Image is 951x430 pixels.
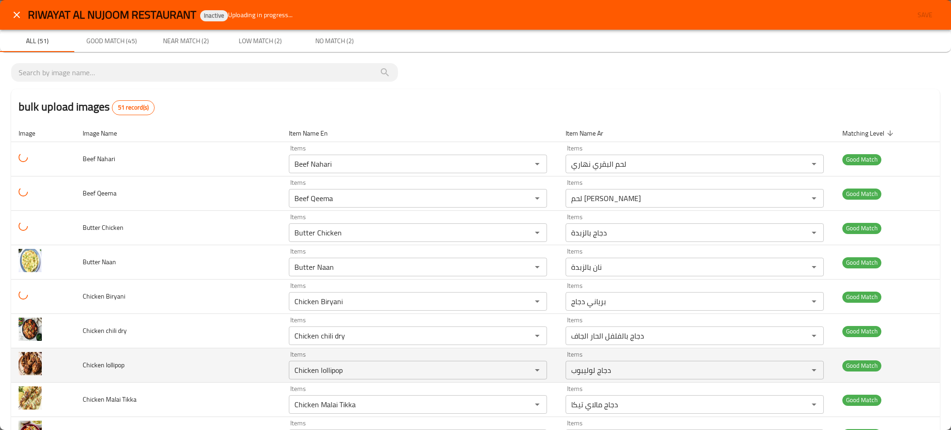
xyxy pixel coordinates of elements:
span: Uploading in progress... [228,10,293,20]
span: Good Match [842,292,881,302]
th: Item Name En [281,124,558,142]
span: Good Match (45) [80,35,143,47]
th: Item Name Ar [558,124,835,142]
button: Open [531,295,544,308]
span: Chicken lollipop [83,359,124,371]
span: No Match (2) [303,35,366,47]
span: Matching Level [842,128,896,139]
div: Total records count [112,100,155,115]
div: Inactive [200,10,228,21]
button: Open [808,192,821,205]
button: Open [808,329,821,342]
span: Good Match [842,360,881,371]
span: Good Match [842,223,881,234]
span: Beef Nahari [83,153,115,165]
span: Good Match [842,189,881,199]
span: Good Match [842,154,881,165]
span: Good Match [842,326,881,337]
span: 51 record(s) [112,103,154,112]
button: Open [808,398,821,411]
input: search [19,65,391,80]
span: Inactive [200,12,228,20]
span: Beef Qeema [83,187,117,199]
span: Butter Chicken [83,222,124,234]
span: RIWAYAT AL NUJOOM RESTAURANT [28,4,196,25]
button: Open [531,261,544,274]
span: Chicken Malai Tikka [83,393,137,405]
h2: bulk upload images [19,98,155,115]
img: Chicken chili dry [19,318,42,341]
th: Image [11,124,75,142]
img: Chicken Malai Tikka [19,386,42,410]
button: Open [808,157,821,170]
span: Chicken chili dry [83,325,127,337]
button: close [6,4,28,26]
button: Open [808,364,821,377]
button: Open [531,364,544,377]
button: Open [531,398,544,411]
button: Open [808,261,821,274]
span: Chicken Biryani [83,290,125,302]
span: Good Match [842,395,881,405]
button: Open [531,157,544,170]
button: Open [531,329,544,342]
span: Good Match [842,257,881,268]
img: Butter Naan [19,249,42,272]
button: Open [531,226,544,239]
button: Open [808,226,821,239]
span: Near Match (2) [154,35,217,47]
span: Low Match (2) [228,35,292,47]
span: Image Name [83,128,129,139]
img: Chicken lollipop [19,352,42,375]
button: Open [531,192,544,205]
span: All (51) [6,35,69,47]
button: Open [808,295,821,308]
span: Butter Naan [83,256,116,268]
